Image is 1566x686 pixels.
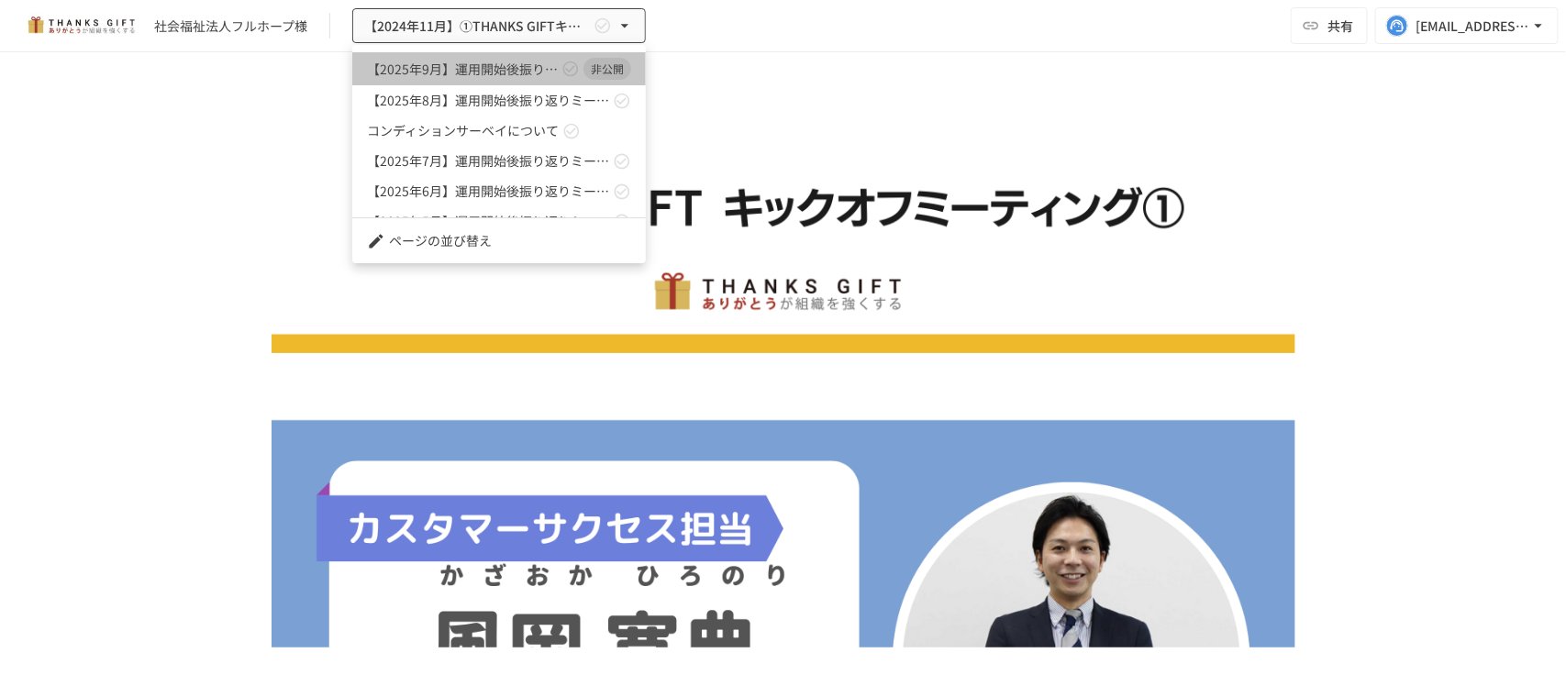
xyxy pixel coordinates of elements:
span: 非公開 [583,61,631,77]
span: 【2025年8月】運用開始後振り返りミーティング [367,91,609,110]
span: 【2025年6月】運用開始後振り返りミーティング [367,182,609,201]
span: コンディションサーベイについて [367,121,559,140]
span: 【2025年5月】運用開始後振り返りミーティング [367,212,609,231]
span: 【2025年7月】運用開始後振り返りミーティング [367,151,609,171]
li: ページの並び替え [352,226,646,256]
span: 【2025年9月】運用開始後振り返りミーティング [367,60,558,79]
